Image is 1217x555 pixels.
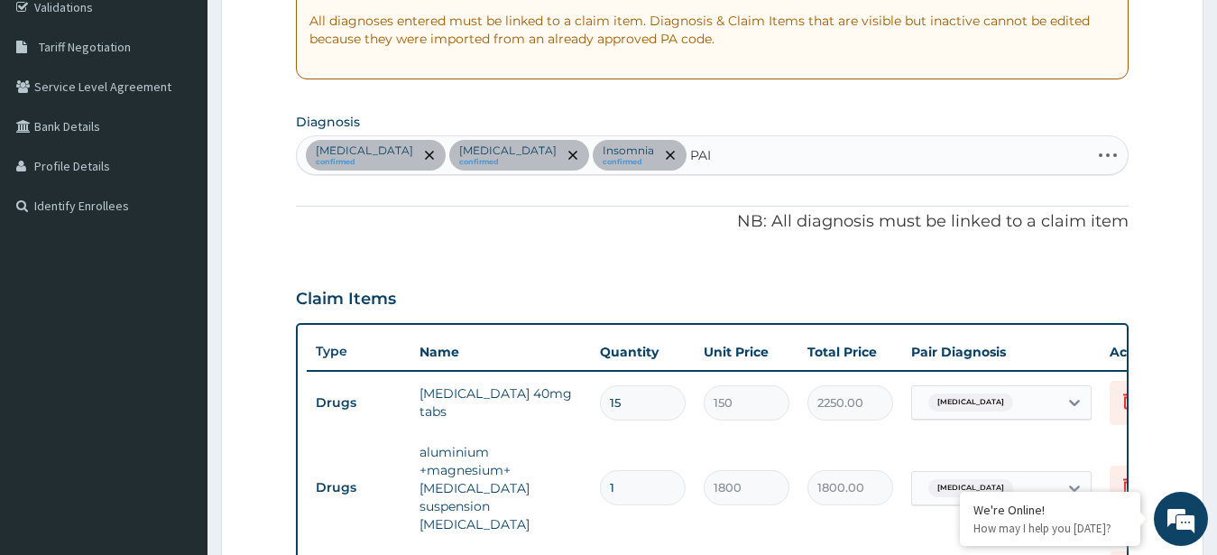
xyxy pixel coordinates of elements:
[973,521,1127,536] p: How may I help you today?
[309,12,1116,48] p: All diagnoses entered must be linked to a claim item. Diagnosis & Claim Items that are visible bu...
[307,386,410,420] td: Drugs
[603,143,654,158] p: Insomnia
[591,334,695,370] th: Quantity
[662,147,678,163] span: remove selection option
[307,335,410,368] th: Type
[39,39,131,55] span: Tariff Negotiation
[316,158,413,167] small: confirmed
[459,158,557,167] small: confirmed
[928,479,1013,497] span: [MEDICAL_DATA]
[973,502,1127,518] div: We're Online!
[421,147,438,163] span: remove selection option
[296,9,339,52] div: Minimize live chat window
[902,334,1101,370] th: Pair Diagnosis
[307,471,410,504] td: Drugs
[33,90,73,135] img: d_794563401_company_1708531726252_794563401
[798,334,902,370] th: Total Price
[565,147,581,163] span: remove selection option
[105,164,249,347] span: We're online!
[410,375,591,430] td: [MEDICAL_DATA] 40mg tabs
[410,334,591,370] th: Name
[1101,334,1191,370] th: Actions
[296,290,396,310] h3: Claim Items
[296,210,1129,234] p: NB: All diagnosis must be linked to a claim item
[603,158,654,167] small: confirmed
[316,143,413,158] p: [MEDICAL_DATA]
[695,334,798,370] th: Unit Price
[94,101,303,125] div: Chat with us now
[296,113,360,131] label: Diagnosis
[928,393,1013,412] span: [MEDICAL_DATA]
[9,366,344,430] textarea: Type your message and hit 'Enter'
[410,434,591,542] td: aluminium +magnesium+[MEDICAL_DATA] suspension [MEDICAL_DATA]
[459,143,557,158] p: [MEDICAL_DATA]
